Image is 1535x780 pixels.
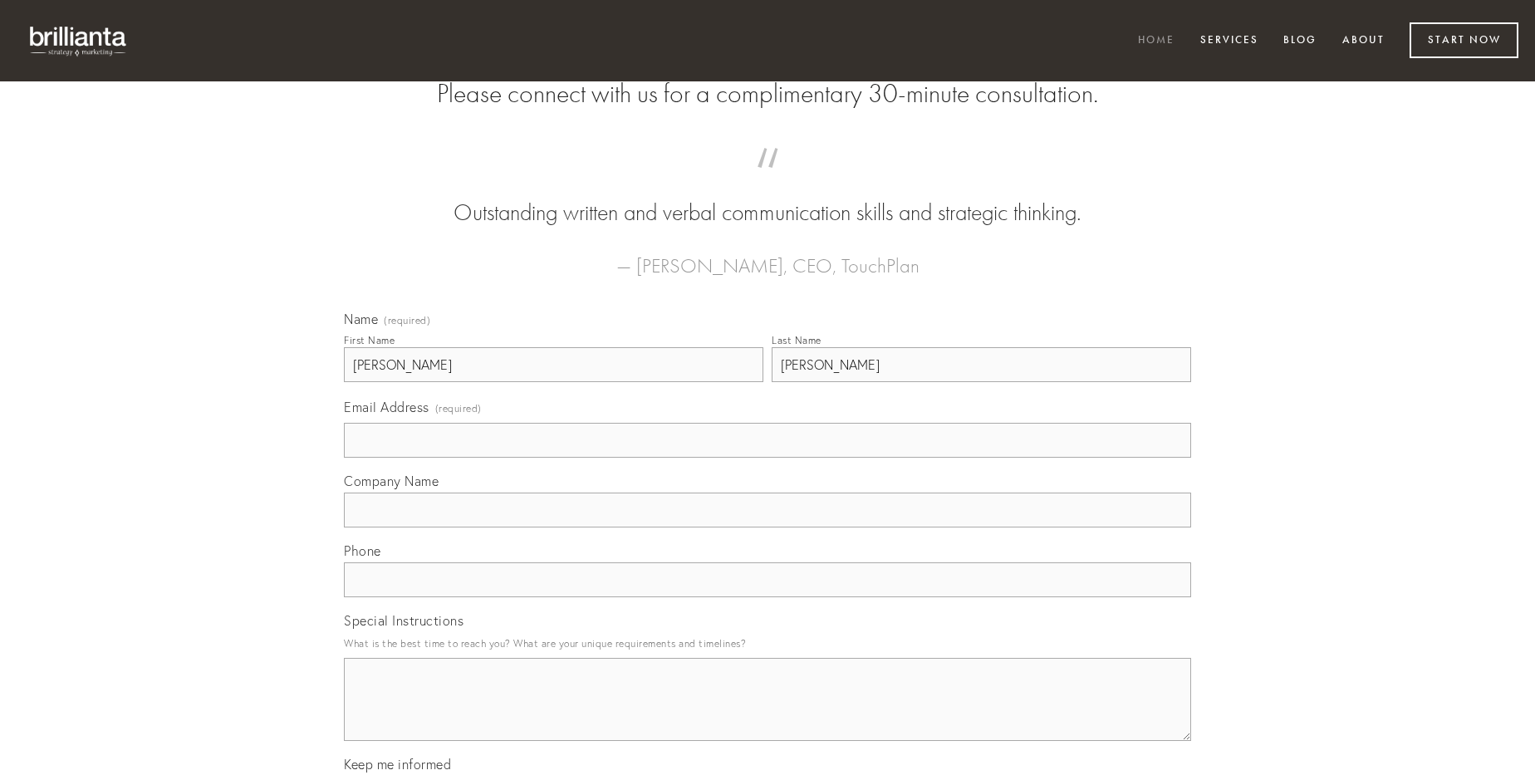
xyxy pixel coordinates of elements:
[370,229,1165,282] figcaption: — [PERSON_NAME], CEO, TouchPlan
[370,164,1165,197] span: “
[370,164,1165,229] blockquote: Outstanding written and verbal communication skills and strategic thinking.
[1410,22,1518,58] a: Start Now
[344,311,378,327] span: Name
[435,397,482,419] span: (required)
[344,78,1191,110] h2: Please connect with us for a complimentary 30-minute consultation.
[344,612,463,629] span: Special Instructions
[17,17,141,65] img: brillianta - research, strategy, marketing
[1189,27,1269,55] a: Services
[344,473,439,489] span: Company Name
[1331,27,1395,55] a: About
[344,542,381,559] span: Phone
[344,632,1191,655] p: What is the best time to reach you? What are your unique requirements and timelines?
[344,756,451,773] span: Keep me informed
[772,334,821,346] div: Last Name
[344,399,429,415] span: Email Address
[384,316,430,326] span: (required)
[1273,27,1327,55] a: Blog
[1127,27,1185,55] a: Home
[344,334,395,346] div: First Name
